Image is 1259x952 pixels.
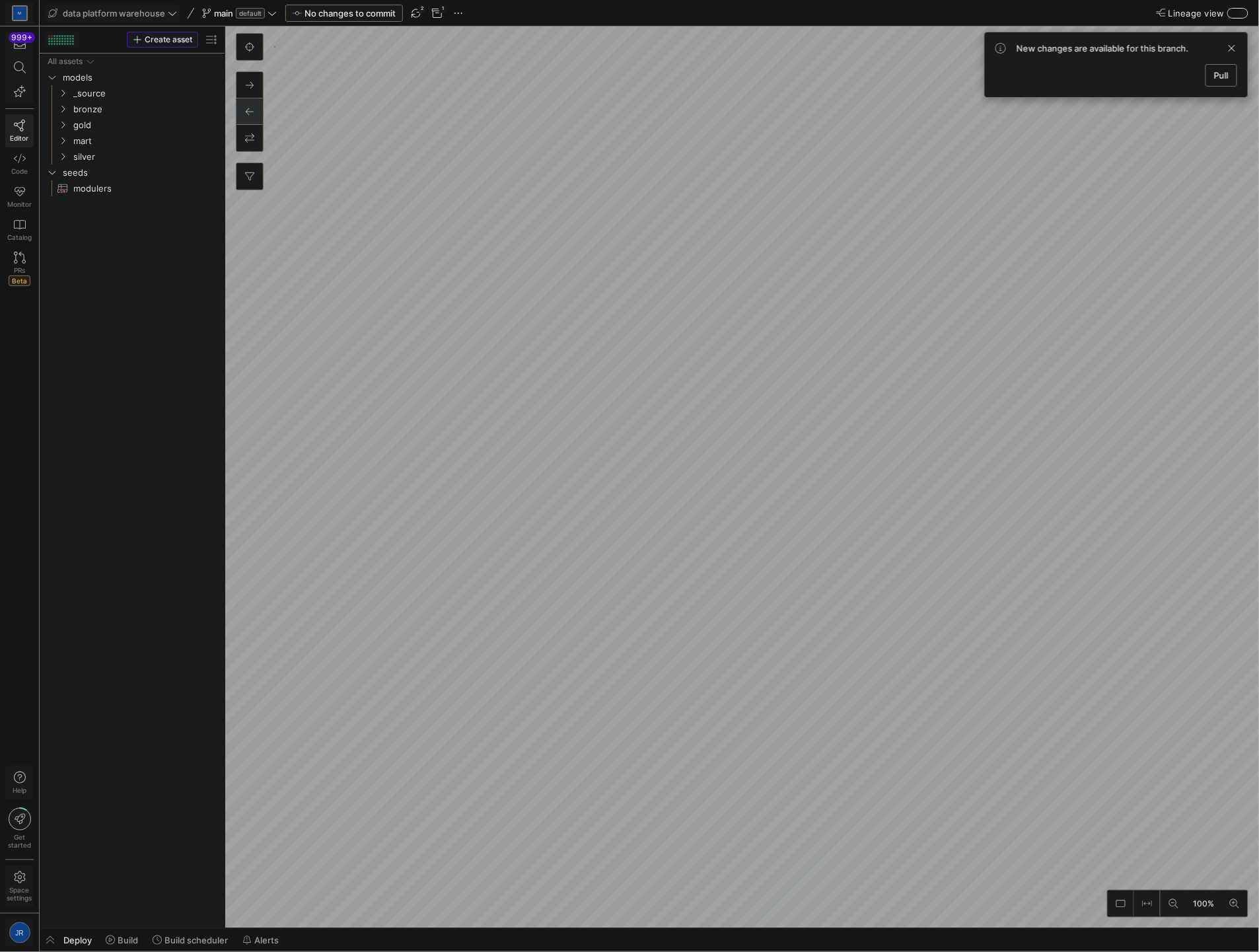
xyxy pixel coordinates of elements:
span: models [63,70,217,85]
a: PRsBeta [5,246,34,291]
div: Press SPACE to select this row. [45,54,219,69]
div: Press SPACE to select this row. [45,101,219,117]
span: Get started [8,833,31,849]
a: Catalog [5,213,34,246]
a: modulers​​​​​​ [45,180,219,196]
button: 999+ [5,32,34,55]
span: mart [73,133,217,149]
span: Catalog [7,233,32,241]
span: bronze [73,102,217,117]
a: Monitor [5,180,34,213]
span: seeds [63,165,217,180]
span: default [236,8,265,18]
span: Editor [11,134,29,142]
button: Pull [1205,64,1237,87]
button: Build scheduler [147,929,234,951]
a: Code [5,147,34,180]
span: data platform warehouse [63,8,165,18]
button: data platform warehouse [45,5,180,22]
span: Beta [9,275,30,286]
div: Press SPACE to select this row. [45,69,219,85]
span: Help [11,786,28,794]
div: M [13,7,26,20]
span: Code [11,167,28,175]
div: Press SPACE to select this row. [45,85,219,101]
span: Monitor [7,200,32,208]
button: JR [5,919,34,947]
div: Press SPACE to select this row. [45,117,219,133]
span: main [214,8,233,18]
button: Help [5,766,34,800]
span: modulers​​​​​​ [73,181,204,196]
span: Deploy [63,935,92,945]
span: Pull [1214,70,1229,81]
span: _source [73,86,217,101]
div: JR [9,922,30,943]
div: Press SPACE to select this row. [45,165,219,180]
span: Build scheduler [164,935,228,945]
span: Alerts [254,935,279,945]
button: Create asset [127,32,198,48]
div: 999+ [9,32,35,43]
a: M [5,2,34,24]
button: Build [100,929,144,951]
span: Build [118,935,138,945]
a: Spacesettings [5,865,34,908]
div: Press SPACE to select this row. [45,149,219,165]
span: Create asset [145,35,192,44]
span: Lineage view [1169,8,1225,18]
button: maindefault [199,5,280,22]
a: Editor [5,114,34,147]
span: silver [73,149,217,165]
button: Alerts [236,929,285,951]
button: Getstarted [5,803,34,854]
div: Press SPACE to select this row. [45,180,219,196]
span: Space settings [7,886,32,902]
div: All assets [48,57,83,66]
span: gold [73,118,217,133]
span: New changes are available for this branch. [1017,43,1189,54]
span: PRs [14,266,25,274]
div: Press SPACE to select this row. [45,133,219,149]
